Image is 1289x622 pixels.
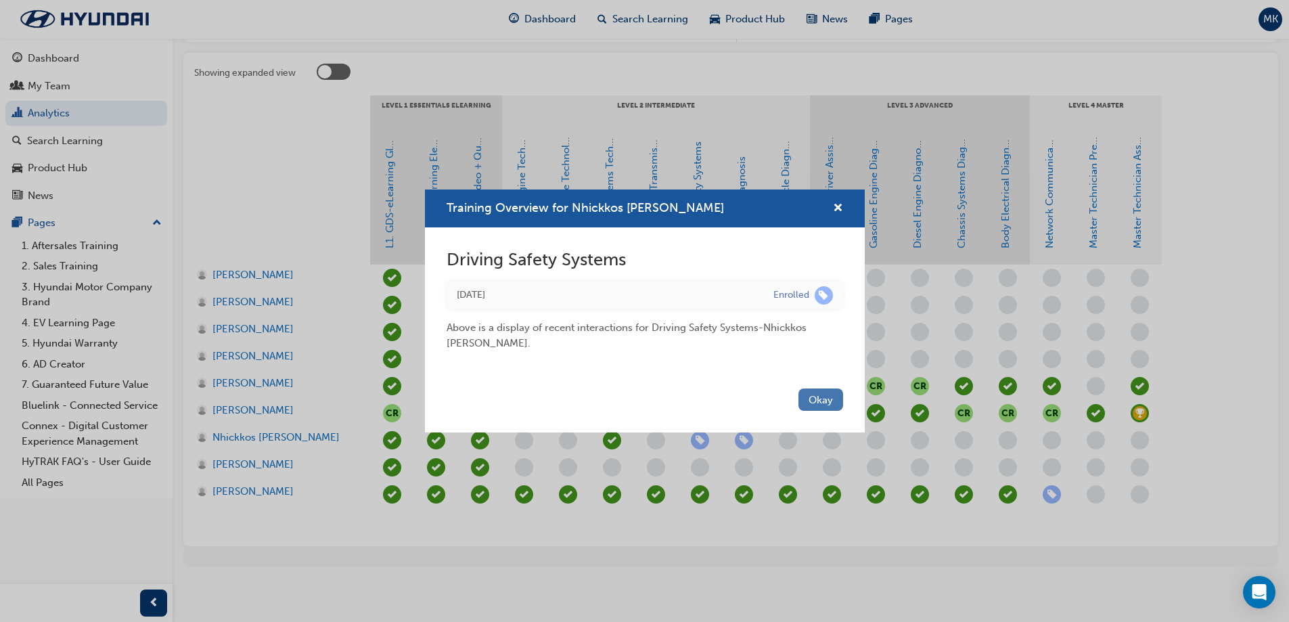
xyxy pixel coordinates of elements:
[833,203,843,215] span: cross-icon
[447,309,843,351] div: Above is a display of recent interactions for Driving Safety Systems - Nhickkos [PERSON_NAME] .
[1243,576,1275,608] div: Open Intercom Messenger
[457,288,753,303] div: Wed Aug 13 2025 16:18:38 GMT+1000 (Australian Eastern Standard Time)
[833,200,843,217] button: cross-icon
[447,249,843,271] h2: Driving Safety Systems
[773,289,809,302] div: Enrolled
[447,200,724,215] span: Training Overview for Nhickkos [PERSON_NAME]
[815,286,833,305] span: learningRecordVerb_ENROLL-icon
[798,388,843,411] button: Okay
[425,190,865,432] div: Training Overview for Nhickkos Valentin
